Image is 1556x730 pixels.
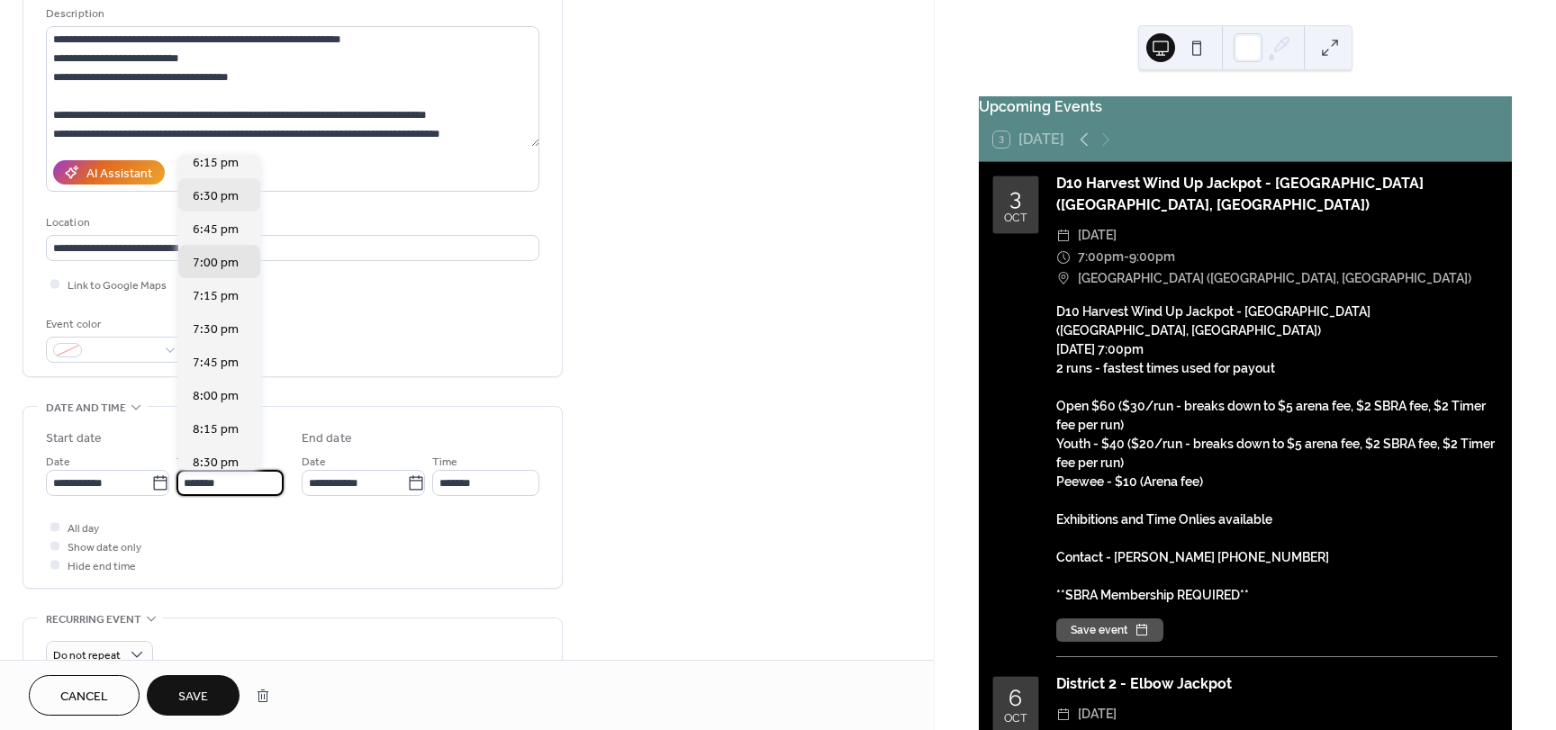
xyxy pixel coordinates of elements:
div: Event color [46,315,181,334]
span: 6:45 pm [193,221,239,239]
div: ​ [1056,247,1071,268]
div: Oct [1004,212,1027,224]
div: 3 [1009,186,1021,209]
span: Time [176,453,202,472]
span: 7:45 pm [193,354,239,373]
button: Save event [1056,618,1163,642]
div: ​ [1056,225,1071,247]
div: District 2 - Elbow Jackpot [1056,673,1497,695]
span: 6:30 pm [193,187,239,206]
span: Cancel [60,688,108,707]
div: ​ [1056,704,1071,725]
div: 6 [1009,687,1022,709]
span: All day [68,519,99,538]
span: 7:30 pm [193,320,239,339]
div: AI Assistant [86,165,152,184]
div: Description [46,5,536,23]
span: [DATE] [1078,225,1117,247]
div: Location [46,213,536,232]
span: Hide end time [68,557,136,576]
span: Date and time [46,399,126,418]
span: 6:15 pm [193,154,239,173]
button: Save [147,675,240,716]
button: Cancel [29,675,140,716]
div: ​ [1056,268,1071,290]
span: Date [46,453,70,472]
span: 7:00 pm [193,254,239,273]
div: D10 Harvest Wind Up Jackpot - [GEOGRAPHIC_DATA] ([GEOGRAPHIC_DATA], [GEOGRAPHIC_DATA]) [1056,173,1497,216]
span: Save [178,688,208,707]
div: Oct [1004,713,1027,725]
div: Upcoming Events [979,96,1512,118]
span: - [1124,247,1129,268]
span: [GEOGRAPHIC_DATA] ([GEOGRAPHIC_DATA], [GEOGRAPHIC_DATA]) [1078,268,1471,290]
span: 8:15 pm [193,420,239,439]
span: Recurring event [46,610,141,629]
div: D10 Harvest Wind Up Jackpot - [GEOGRAPHIC_DATA] ([GEOGRAPHIC_DATA], [GEOGRAPHIC_DATA]) [DATE] 7:0... [1056,302,1497,605]
span: Time [432,453,457,472]
span: Show date only [68,538,141,557]
span: [DATE] [1078,704,1117,725]
button: AI Assistant [53,160,165,185]
span: 9:00pm [1129,247,1175,268]
span: 8:30 pm [193,454,239,473]
span: Date [302,453,326,472]
div: End date [302,429,352,448]
span: 7:00pm [1078,247,1124,268]
div: Start date [46,429,102,448]
span: 8:00 pm [193,387,239,406]
span: Link to Google Maps [68,276,167,295]
span: Do not repeat [53,645,121,666]
span: 7:15 pm [193,287,239,306]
